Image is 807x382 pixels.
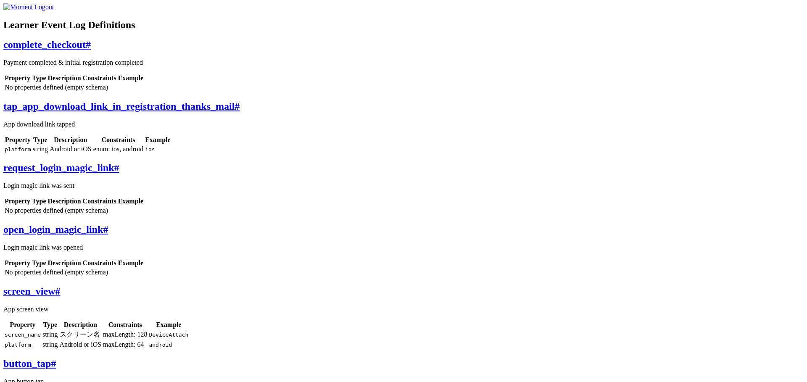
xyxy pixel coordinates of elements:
[145,136,171,144] th: Example
[32,74,46,82] th: Type
[4,268,144,277] td: No properties defined (empty schema)
[5,342,31,348] code: platform
[49,136,92,144] th: Description
[33,145,48,153] span: string
[3,39,91,50] a: complete_checkout#
[3,59,804,66] p: Payment completed & initial registration completed
[93,136,144,144] th: Constraints
[47,197,82,205] th: Description
[4,83,144,92] td: No properties defined (empty schema)
[34,3,54,11] a: Logout
[103,341,144,348] span: maxLength: 64
[148,321,189,329] th: Example
[4,74,31,82] th: Property
[103,331,147,338] span: maxLength: 128
[42,321,58,329] th: Type
[235,101,240,112] span: #
[55,286,61,297] span: #
[5,146,31,153] code: platform
[59,321,102,329] th: Description
[93,145,144,153] span: enum: ios, android
[3,306,804,313] p: App screen view
[3,3,33,11] img: Moment
[42,341,58,348] span: string
[103,224,108,235] span: #
[47,259,82,267] th: Description
[118,259,144,267] th: Example
[3,286,61,297] a: screen_view#
[82,197,117,205] th: Constraints
[3,162,119,173] a: request_login_magic_link#
[114,162,119,173] span: #
[50,145,92,153] span: Android or iOS
[4,321,41,329] th: Property
[4,136,32,144] th: Property
[47,74,82,82] th: Description
[42,331,58,338] span: string
[149,342,172,348] code: android
[82,259,117,267] th: Constraints
[82,74,117,82] th: Constraints
[3,358,56,369] a: button_tap#
[4,206,144,215] td: No properties defined (empty schema)
[60,331,100,338] span: スクリーン名
[3,121,804,128] p: App download link tapped
[32,136,48,144] th: Type
[86,39,91,50] span: #
[4,259,31,267] th: Property
[5,332,41,338] code: screen_name
[51,358,56,369] span: #
[3,101,240,112] a: tap_app_download_link_in_registration_thanks_mail#
[3,224,108,235] a: open_login_magic_link#
[3,244,804,251] p: Login magic link was opened
[32,197,46,205] th: Type
[118,197,144,205] th: Example
[32,259,46,267] th: Type
[103,321,148,329] th: Constraints
[149,332,188,338] code: DeviceAttach
[3,182,804,190] p: Login magic link was sent
[60,341,102,348] span: Android or iOS
[145,146,155,153] code: ios
[4,197,31,205] th: Property
[3,19,804,31] h1: Learner Event Log Definitions
[118,74,144,82] th: Example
